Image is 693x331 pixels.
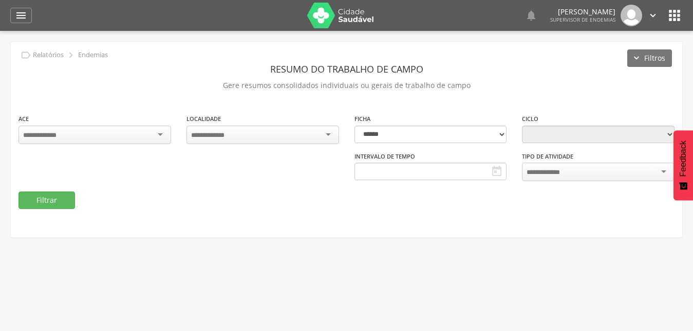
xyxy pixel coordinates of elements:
header: Resumo do Trabalho de Campo [18,60,675,78]
p: Gere resumos consolidados individuais ou gerais de trabalho de campo [18,78,675,93]
p: Endemias [78,51,108,59]
i:  [65,49,77,61]
span: Supervisor de Endemias [550,16,615,23]
a:  [10,8,32,23]
span: Feedback [679,141,688,177]
i:  [15,9,27,22]
p: [PERSON_NAME] [550,8,615,15]
p: Relatórios [33,51,64,59]
a:  [525,5,537,26]
label: Intervalo de Tempo [354,152,415,161]
i:  [491,165,503,178]
label: Ficha [354,115,370,123]
i:  [666,7,683,24]
i:  [20,49,31,61]
i:  [525,9,537,22]
label: Tipo de Atividade [522,152,573,161]
i:  [647,10,659,21]
button: Feedback - Mostrar pesquisa [673,130,693,200]
label: Localidade [186,115,221,123]
label: Ciclo [522,115,538,123]
button: Filtros [627,49,672,67]
button: Filtrar [18,191,75,209]
label: ACE [18,115,29,123]
a:  [647,5,659,26]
